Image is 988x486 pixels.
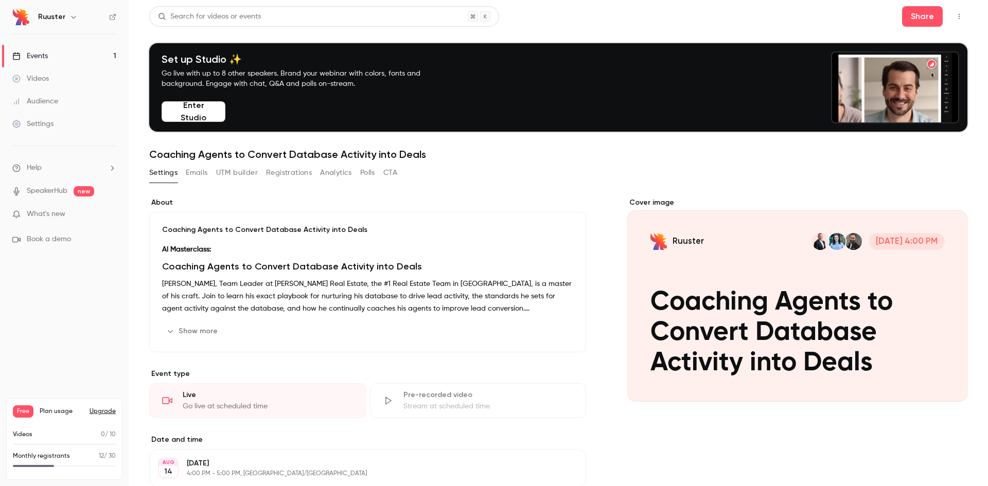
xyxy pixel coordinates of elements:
[162,225,573,235] p: Coaching Agents to Convert Database Activity into Deals
[99,452,116,461] p: / 30
[183,401,353,411] div: Go live at scheduled time
[360,165,375,181] button: Polls
[13,430,32,439] p: Videos
[27,209,65,220] span: What's new
[104,210,116,219] iframe: Noticeable Trigger
[12,163,116,173] li: help-dropdown-opener
[162,246,211,253] strong: AI Masterclass:
[162,278,573,315] p: [PERSON_NAME], Team Leader at [PERSON_NAME] Real Estate, the #1 Real Estate Team in [GEOGRAPHIC_D...
[38,12,65,22] h6: Ruuster
[216,165,258,181] button: UTM builder
[27,186,67,196] a: SpeakerHub
[13,452,70,461] p: Monthly registrants
[74,186,94,196] span: new
[162,53,445,65] h4: Set up Studio ✨
[164,466,172,477] p: 14
[149,197,586,208] label: About
[12,51,48,61] div: Events
[101,431,105,438] span: 0
[13,405,33,418] span: Free
[403,401,574,411] div: Stream at scheduled time
[158,11,261,22] div: Search for videos or events
[101,430,116,439] p: / 10
[187,458,532,469] p: [DATE]
[159,459,178,466] div: AUG
[149,435,586,445] label: Date and time
[939,373,959,393] button: Coaching Agents to Convert Database Activity into DealsRuusterBrett SiegalJustin BensonJustin Hav...
[162,323,224,339] button: Show more
[627,197,967,402] section: Cover image
[149,369,586,379] p: Event type
[149,383,366,418] div: LiveGo live at scheduled time
[266,165,312,181] button: Registrations
[162,261,422,272] strong: Coaching Agents to Convert Database Activity into Deals
[149,148,967,160] h1: Coaching Agents to Convert Database Activity into Deals
[370,383,587,418] div: Pre-recorded videoStream at scheduled time
[12,74,49,84] div: Videos
[902,6,943,27] button: Share
[162,101,225,122] button: Enter Studio
[403,390,574,400] div: Pre-recorded video
[27,163,42,173] span: Help
[186,165,207,181] button: Emails
[12,119,54,129] div: Settings
[183,390,353,400] div: Live
[187,470,532,478] p: 4:00 PM - 5:00 PM, [GEOGRAPHIC_DATA]/[GEOGRAPHIC_DATA]
[627,197,967,208] label: Cover image
[149,165,178,181] button: Settings
[99,453,104,459] span: 12
[90,407,116,416] button: Upgrade
[162,68,445,89] p: Go live with up to 8 other speakers. Brand your webinar with colors, fonts and background. Engage...
[320,165,352,181] button: Analytics
[383,165,397,181] button: CTA
[40,407,83,416] span: Plan usage
[12,96,58,106] div: Audience
[13,9,29,25] img: Ruuster
[27,234,71,245] span: Book a demo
